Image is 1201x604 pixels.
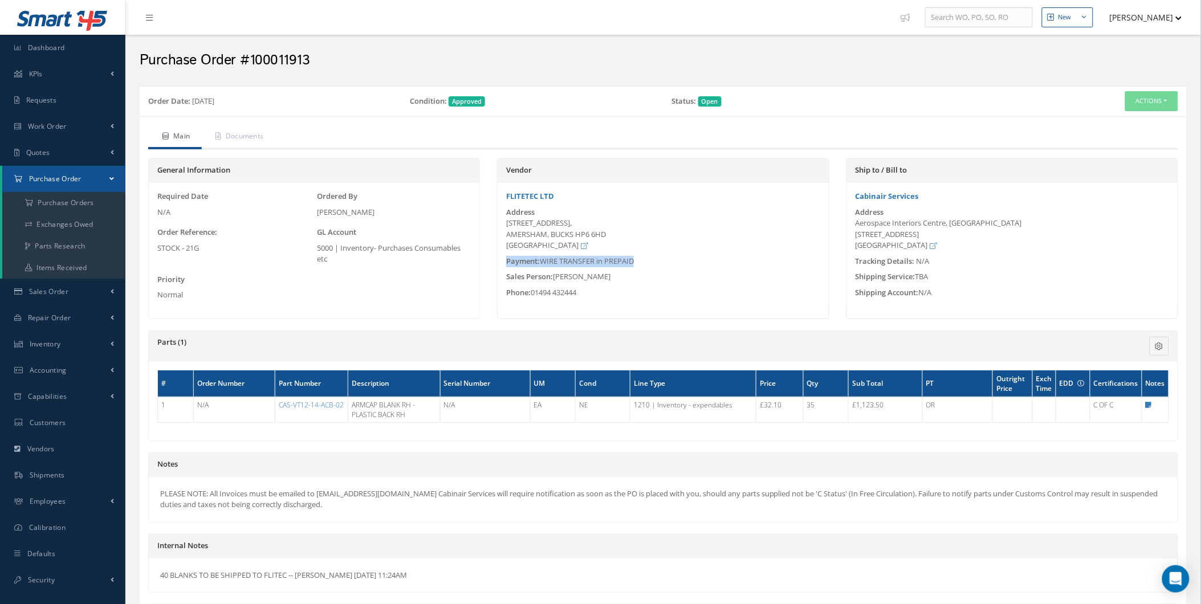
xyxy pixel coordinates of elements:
th: Description [348,370,440,397]
a: FLITETEC LTD [506,191,554,201]
h5: Internal Notes [157,541,1169,550]
label: Address [506,208,535,217]
th: EDD [1056,370,1090,397]
span: Phone: [506,287,531,297]
div: 5000 | Inventory- Purchases Consumables etc [317,243,471,265]
span: Capabilities [28,391,67,401]
span: Purchase Order [29,174,82,183]
span: Tracking Details: [856,256,915,266]
div: WIRE TRANSFER in PREPAID [498,256,828,267]
label: Order Date: [148,96,190,107]
td: 1210 | Inventory - expendables [630,397,756,423]
div: N/A [847,287,1178,299]
label: Priority [157,274,185,285]
h2: Purchase Order #100011913 [140,52,1187,69]
div: N/A [157,207,311,218]
span: Shipping Service: [856,271,915,281]
label: Ordered By [317,191,357,202]
button: Actions [1125,91,1178,111]
div: New [1058,13,1072,22]
th: UM [530,370,576,397]
span: Defaults [27,549,55,558]
th: Cond [576,370,630,397]
div: STOCK - 21G [157,243,311,254]
span: Requests [26,95,56,105]
td: 35 [803,397,849,423]
th: Notes [1142,370,1169,397]
span: Sales Person: [506,271,553,281]
a: Items Received [2,257,125,279]
span: Approved [449,96,485,107]
label: Required Date [157,191,208,202]
th: PT [922,370,992,397]
th: Outright Price [993,370,1033,397]
div: [PERSON_NAME] [317,207,471,218]
h5: Parts (1) [157,338,998,347]
span: Employees [30,496,66,506]
th: Sub Total [849,370,923,397]
td: £1,123.50 [849,397,923,423]
div: Open Intercom Messenger [1162,565,1190,593]
th: Price [756,370,803,397]
input: Search WO, PO, SO, RO [925,7,1033,28]
a: Main [148,125,202,149]
button: [PERSON_NAME] [1099,6,1182,28]
div: Aerospace Interiors Centre, [GEOGRAPHIC_DATA] [STREET_ADDRESS] [GEOGRAPHIC_DATA] [856,218,1169,251]
th: Certifications [1090,370,1142,397]
td: N/A [193,397,275,423]
span: [DATE] [192,96,214,106]
h5: Ship to / Bill to [856,166,1169,175]
span: Dashboard [28,43,65,52]
td: N/A [440,397,530,423]
td: OR [922,397,992,423]
th: Exch Time [1033,370,1056,397]
th: Part Number [275,370,348,397]
th: Order Number [193,370,275,397]
div: [PERSON_NAME] [498,271,828,283]
td: £32.10 [756,397,803,423]
span: Vendors [27,444,55,454]
th: Serial Number [440,370,530,397]
a: Purchase Orders [2,192,125,214]
label: Condition: [410,96,447,107]
span: Shipments [30,470,65,480]
div: Normal [157,289,311,301]
a: CAS-VT12-14-ACB-02 [279,400,344,410]
a: Parts Research [2,235,125,257]
button: New [1042,7,1093,27]
label: Status: [672,96,697,107]
span: KPIs [29,69,43,79]
a: Documents [202,125,275,149]
span: Quotes [26,148,50,157]
div: PLEASE NOTE: All Invoices must be emailed to [EMAIL_ADDRESS][DOMAIN_NAME] Cabinair Services will ... [149,477,1178,522]
span: Work Order [28,121,67,131]
span: Open [698,96,722,107]
span: N/A [917,256,930,266]
td: ARMCAP BLANK RH - PLASTIC BACK RH [348,397,440,423]
span: Shipping Account: [856,287,919,297]
a: Cabinair Services [856,191,919,201]
span: Calibration [29,523,66,532]
div: [STREET_ADDRESS], AMERSHAM, BUCKS HP6 6HD [GEOGRAPHIC_DATA] [506,218,820,251]
a: Exchanges Owed [2,214,125,235]
h5: Notes [157,460,1169,469]
th: Qty [803,370,849,397]
a: Purchase Order [2,166,125,192]
div: 40 BLANKS TO BE SHIPPED TO FLITEC -- [PERSON_NAME] [DATE] 11:24AM [149,558,1178,593]
th: Line Type [630,370,756,397]
label: GL Account [317,227,356,238]
td: NE [576,397,630,423]
span: Customers [30,418,66,427]
span: Security [28,575,55,585]
th: # [158,370,194,397]
td: C OF C [1090,397,1142,423]
h5: Vendor [506,166,820,175]
span: Sales Order [29,287,68,296]
span: Repair Order [28,313,71,323]
td: EA [530,397,576,423]
span: Payment: [506,256,540,266]
span: Inventory [30,339,61,349]
label: Address [856,208,884,217]
div: TBA [847,271,1178,283]
h5: General Information [157,166,471,175]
